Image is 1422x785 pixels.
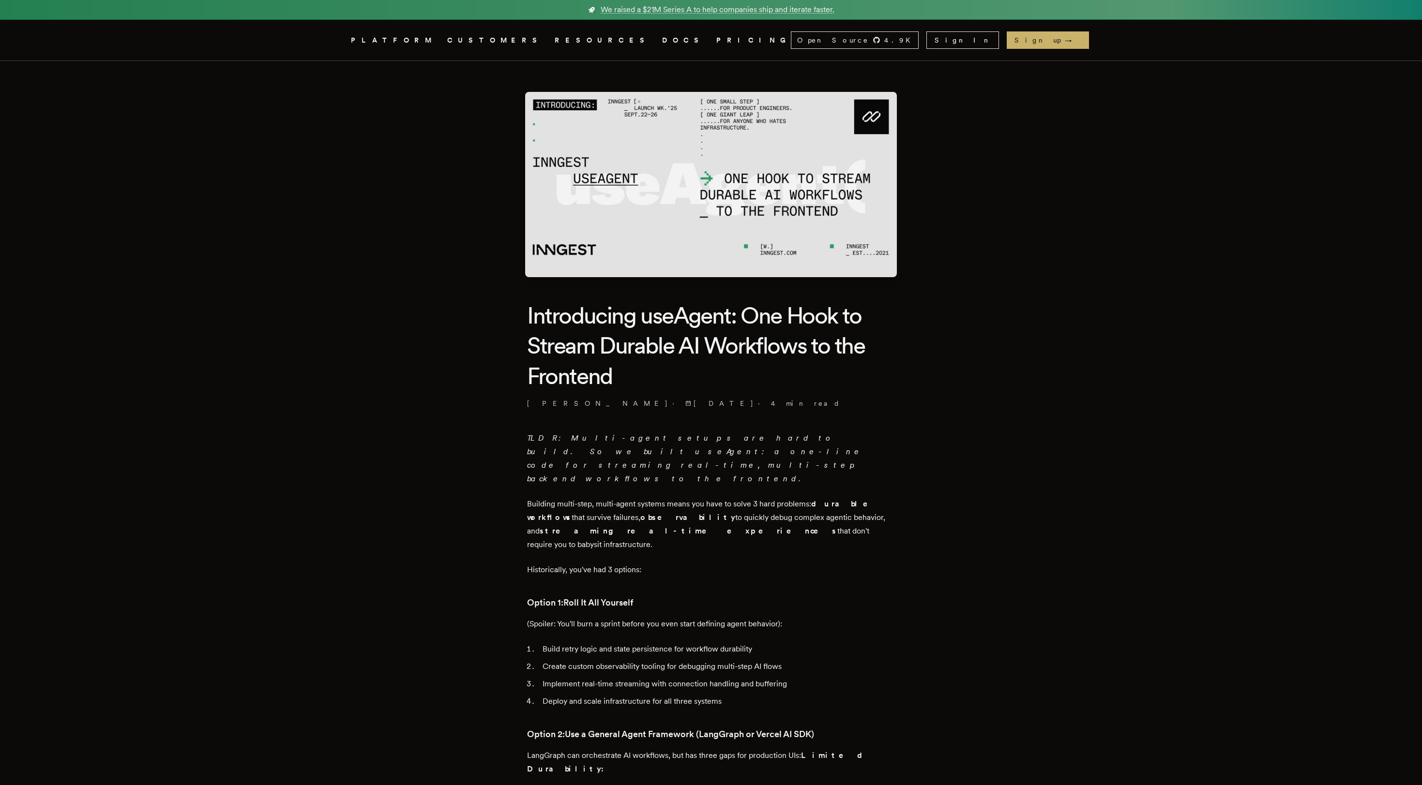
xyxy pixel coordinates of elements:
[540,695,895,708] li: Deploy and scale infrastructure for all three systems
[527,563,895,577] p: Historically, you've had 3 options:
[771,399,840,408] span: 4 min read
[447,34,543,46] a: CUSTOMERS
[640,513,735,522] strong: observability
[555,34,650,46] button: RESOURCES
[525,92,897,277] img: Featured image for Introducing useAgent: One Hook to Stream Durable AI Workflows to the Frontend ...
[527,433,863,483] em: TLDR: Multi-agent setups are hard to build. So we built useAgent: a one-line code for streaming r...
[540,660,895,673] li: Create custom observability tooling for debugging multi-step AI flows
[797,35,869,45] span: Open Source
[662,34,705,46] a: DOCS
[685,399,754,408] span: [DATE]
[1065,35,1081,45] span: →
[1007,31,1089,49] a: Sign up
[527,497,895,551] p: Building multi-step, multi-agent systems means you have to solve 3 hard problems: that survive fa...
[527,399,668,408] a: [PERSON_NAME]
[527,617,895,631] p: (Spoiler: You'll burn a sprint before you even start defining agent behavior):
[540,526,837,535] strong: streaming real-time experiences
[563,597,634,607] strong: Roll It All Yourself
[527,596,895,609] h3: Option 1:
[884,35,916,45] span: 4.9 K
[601,4,834,15] span: We raised a $21M Series A to help companies ship and iterate faster.
[926,31,999,49] a: Sign In
[527,727,895,741] h3: Option 2:
[324,20,1098,60] nav: Global
[527,749,895,776] p: LangGraph can orchestrate AI workflows, but has three gaps for production UIs:
[565,729,814,739] strong: Use a General Agent Framework (LangGraph or Vercel AI SDK)
[540,642,895,656] li: Build retry logic and state persistence for workflow durability
[540,677,895,691] li: Implement real-time streaming with connection handling and buffering
[527,300,895,391] h1: Introducing useAgent: One Hook to Stream Durable AI Workflows to the Frontend
[351,34,436,46] button: PLATFORM
[716,34,791,46] a: PRICING
[527,399,895,408] p: · ·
